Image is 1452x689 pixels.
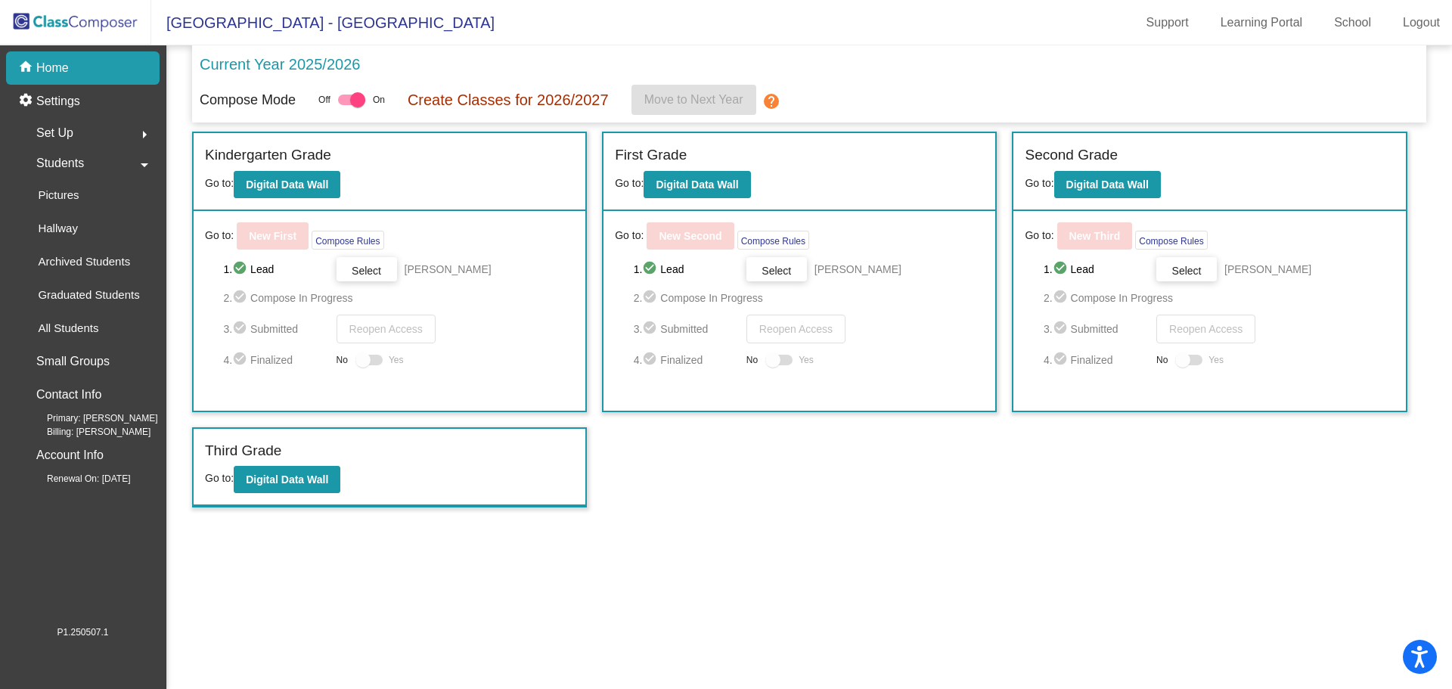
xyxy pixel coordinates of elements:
a: Logout [1391,11,1452,35]
span: Go to: [205,472,234,484]
a: Learning Portal [1208,11,1315,35]
span: On [373,93,385,107]
label: Second Grade [1025,144,1118,166]
mat-icon: home [18,59,36,77]
span: Select [1172,265,1202,277]
span: 2. Compose In Progress [634,289,985,307]
button: New Second [647,222,734,250]
span: Reopen Access [349,323,423,335]
p: Hallway [38,219,78,237]
mat-icon: check_circle [232,320,250,338]
b: Digital Data Wall [656,178,738,191]
button: New Third [1057,222,1133,250]
span: Yes [389,351,404,369]
b: New First [249,230,296,242]
button: Reopen Access [337,315,436,343]
p: Settings [36,92,80,110]
span: Move to Next Year [644,93,743,106]
p: Compose Mode [200,90,296,110]
span: 3. Submitted [634,320,739,338]
span: Go to: [615,228,644,244]
span: Select [352,265,381,277]
b: Digital Data Wall [1066,178,1149,191]
span: 4. Finalized [634,351,739,369]
span: [PERSON_NAME] [405,262,492,277]
p: Account Info [36,445,104,466]
a: School [1322,11,1383,35]
span: [PERSON_NAME] [814,262,901,277]
span: Go to: [205,177,234,189]
span: 3. Submitted [1044,320,1149,338]
mat-icon: check_circle [642,320,660,338]
span: Yes [1208,351,1224,369]
span: 3. Submitted [223,320,328,338]
p: Contact Info [36,384,101,405]
span: Go to: [205,228,234,244]
mat-icon: check_circle [1053,260,1071,278]
button: New First [237,222,309,250]
span: No [746,353,758,367]
span: Billing: [PERSON_NAME] [23,425,150,439]
label: Third Grade [205,440,281,462]
span: No [1156,353,1168,367]
mat-icon: check_circle [642,351,660,369]
mat-icon: check_circle [642,289,660,307]
mat-icon: check_circle [1053,289,1071,307]
p: Home [36,59,69,77]
span: Off [318,93,330,107]
button: Reopen Access [1156,315,1255,343]
label: First Grade [615,144,687,166]
button: Digital Data Wall [234,171,340,198]
button: Reopen Access [746,315,845,343]
span: [GEOGRAPHIC_DATA] - [GEOGRAPHIC_DATA] [151,11,495,35]
b: New Third [1069,230,1121,242]
button: Select [1156,257,1217,281]
span: Reopen Access [759,323,833,335]
span: Yes [799,351,814,369]
span: Renewal On: [DATE] [23,472,130,486]
mat-icon: check_circle [232,289,250,307]
span: 1. Lead [223,260,328,278]
label: Kindergarten Grade [205,144,331,166]
mat-icon: settings [18,92,36,110]
p: Small Groups [36,351,110,372]
p: Archived Students [38,253,130,271]
p: Pictures [38,186,79,204]
button: Digital Data Wall [1054,171,1161,198]
b: Digital Data Wall [246,178,328,191]
span: Students [36,153,84,174]
span: No [337,353,348,367]
span: 4. Finalized [223,351,328,369]
button: Select [337,257,397,281]
mat-icon: check_circle [1053,320,1071,338]
span: Go to: [1025,177,1053,189]
button: Compose Rules [312,231,383,250]
p: All Students [38,319,98,337]
span: 2. Compose In Progress [223,289,574,307]
button: Compose Rules [1135,231,1207,250]
b: New Second [659,230,721,242]
mat-icon: help [762,92,780,110]
mat-icon: check_circle [642,260,660,278]
b: Digital Data Wall [246,473,328,486]
span: Go to: [615,177,644,189]
p: Create Classes for 2026/2027 [408,88,609,111]
span: 1. Lead [1044,260,1149,278]
mat-icon: check_circle [232,260,250,278]
button: Move to Next Year [631,85,756,115]
mat-icon: arrow_right [135,126,154,144]
button: Compose Rules [737,231,809,250]
span: Set Up [36,123,73,144]
span: 2. Compose In Progress [1044,289,1395,307]
span: Reopen Access [1169,323,1243,335]
a: Support [1134,11,1201,35]
span: Primary: [PERSON_NAME] [23,411,158,425]
span: Go to: [1025,228,1053,244]
mat-icon: check_circle [232,351,250,369]
p: Graduated Students [38,286,139,304]
button: Select [746,257,807,281]
span: 1. Lead [634,260,739,278]
span: 4. Finalized [1044,351,1149,369]
mat-icon: check_circle [1053,351,1071,369]
p: Current Year 2025/2026 [200,53,360,76]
